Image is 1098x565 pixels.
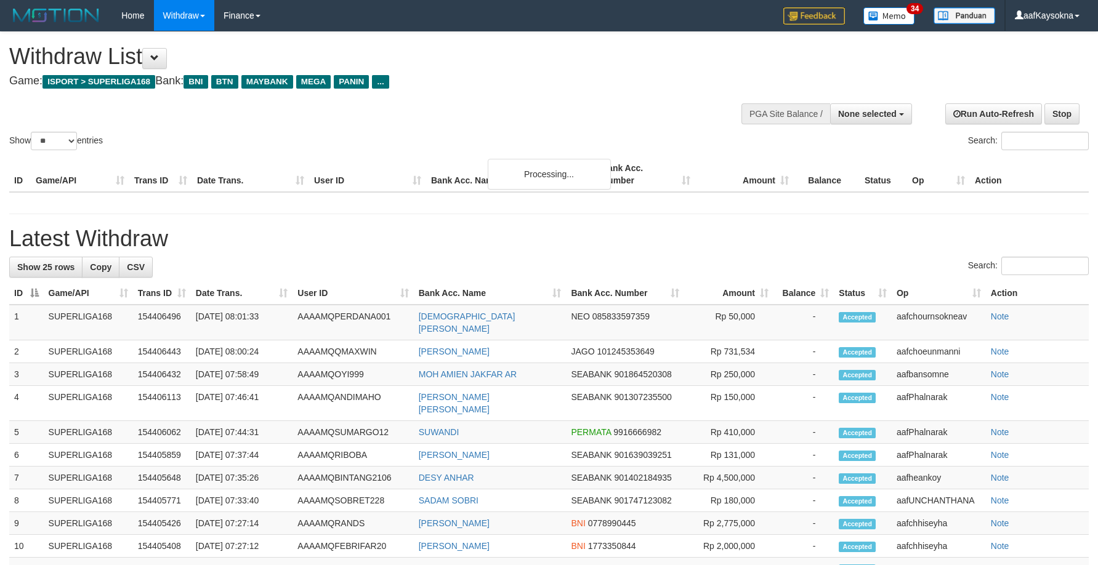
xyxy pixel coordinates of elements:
td: AAAAMQRANDS [293,512,413,535]
span: ISPORT > SUPERLIGA168 [42,75,155,89]
img: MOTION_logo.png [9,6,103,25]
span: None selected [838,109,897,119]
td: 154406113 [133,386,191,421]
td: aafPhalnarak [892,421,986,444]
span: Copy 1773350844 to clipboard [588,541,636,551]
span: Copy 901864520308 to clipboard [614,369,671,379]
th: Op: activate to sort column ascending [892,282,986,305]
td: AAAAMQSUMARGO12 [293,421,413,444]
a: Note [991,427,1009,437]
span: CSV [127,262,145,272]
td: SUPERLIGA168 [44,421,133,444]
span: Accepted [839,542,876,552]
td: Rp 150,000 [684,386,773,421]
td: 154405859 [133,444,191,467]
span: BNI [184,75,208,89]
a: [PERSON_NAME] [419,450,490,460]
th: Trans ID [129,157,192,192]
span: PANIN [334,75,369,89]
span: Copy 901639039251 to clipboard [614,450,671,460]
td: 154405771 [133,489,191,512]
td: Rp 731,534 [684,340,773,363]
td: aafPhalnarak [892,444,986,467]
span: Copy 901747123082 to clipboard [614,495,671,505]
td: AAAAMQSOBRET228 [293,489,413,512]
td: [DATE] 07:58:49 [191,363,293,386]
a: Note [991,518,1009,528]
td: 2 [9,340,44,363]
td: 154406062 [133,421,191,444]
span: ... [372,75,389,89]
td: aafchoeunmanni [892,340,986,363]
td: SUPERLIGA168 [44,444,133,467]
td: SUPERLIGA168 [44,363,133,386]
th: Game/API: activate to sort column ascending [44,282,133,305]
a: Note [991,495,1009,505]
td: [DATE] 07:35:26 [191,467,293,489]
a: Stop [1044,103,1080,124]
span: JAGO [571,347,594,356]
td: - [773,305,834,340]
span: 34 [906,3,923,14]
th: Bank Acc. Number [597,157,695,192]
span: NEO [571,311,589,321]
label: Show entries [9,132,103,150]
span: Accepted [839,451,876,461]
td: Rp 50,000 [684,305,773,340]
th: ID [9,157,31,192]
a: [PERSON_NAME] [419,541,490,551]
span: Accepted [839,473,876,484]
td: aafbansomne [892,363,986,386]
td: AAAAMQOYI999 [293,363,413,386]
a: Note [991,541,1009,551]
th: Bank Acc. Name [426,157,597,192]
label: Search: [968,132,1089,150]
td: AAAAMQANDIMAHO [293,386,413,421]
a: Note [991,473,1009,483]
td: 5 [9,421,44,444]
th: Balance [794,157,860,192]
th: Action [986,282,1089,305]
td: - [773,363,834,386]
td: [DATE] 07:33:40 [191,489,293,512]
td: AAAAMQBINTANG2106 [293,467,413,489]
td: Rp 2,000,000 [684,535,773,558]
img: Button%20Memo.svg [863,7,915,25]
a: CSV [119,257,153,278]
span: Accepted [839,496,876,507]
input: Search: [1001,132,1089,150]
td: Rp 410,000 [684,421,773,444]
td: - [773,489,834,512]
th: Op [907,157,970,192]
th: Game/API [31,157,129,192]
a: Note [991,347,1009,356]
td: Rp 250,000 [684,363,773,386]
span: Copy 9916666982 to clipboard [613,427,661,437]
td: AAAAMQRIBOBA [293,444,413,467]
th: Bank Acc. Number: activate to sort column ascending [566,282,684,305]
td: aafchhiseyha [892,535,986,558]
td: [DATE] 07:44:31 [191,421,293,444]
a: Note [991,450,1009,460]
a: Run Auto-Refresh [945,103,1042,124]
td: - [773,535,834,558]
td: - [773,421,834,444]
a: [PERSON_NAME] [PERSON_NAME] [419,392,490,414]
td: 154406443 [133,340,191,363]
span: BNI [571,518,585,528]
td: aafchhiseyha [892,512,986,535]
span: Copy 085833597359 to clipboard [592,311,650,321]
td: SUPERLIGA168 [44,535,133,558]
td: AAAAMQQMAXWIN [293,340,413,363]
span: SEABANK [571,450,612,460]
span: PERMATA [571,427,611,437]
th: Action [970,157,1089,192]
h4: Game: Bank: [9,75,720,87]
img: panduan.png [934,7,995,24]
td: [DATE] 08:00:24 [191,340,293,363]
span: Copy 901402184935 to clipboard [614,473,671,483]
span: Copy 901307235500 to clipboard [614,392,671,402]
div: PGA Site Balance / [741,103,830,124]
th: Trans ID: activate to sort column ascending [133,282,191,305]
span: Accepted [839,347,876,358]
